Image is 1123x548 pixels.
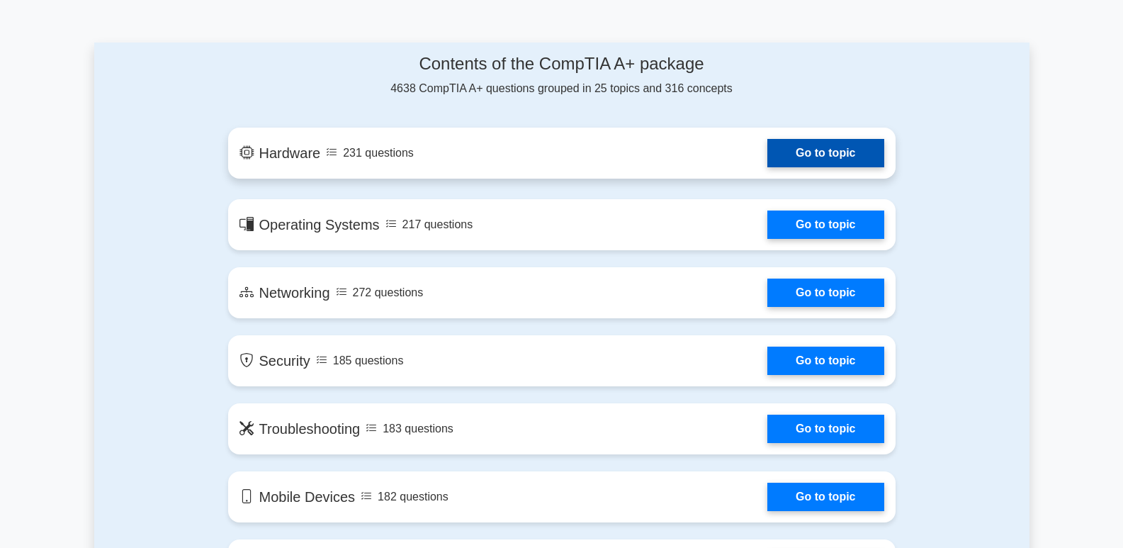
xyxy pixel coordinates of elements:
[767,347,884,375] a: Go to topic
[767,211,884,239] a: Go to topic
[767,279,884,307] a: Go to topic
[767,139,884,167] a: Go to topic
[228,54,896,97] div: 4638 CompTIA A+ questions grouped in 25 topics and 316 concepts
[228,54,896,74] h4: Contents of the CompTIA A+ package
[767,483,884,511] a: Go to topic
[767,415,884,443] a: Go to topic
